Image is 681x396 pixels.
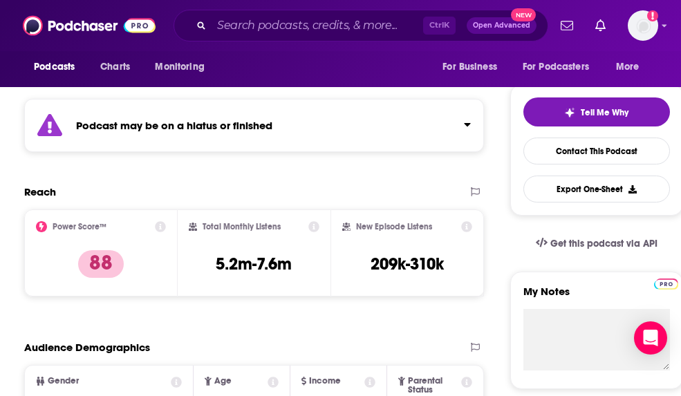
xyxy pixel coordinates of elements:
[100,57,130,77] span: Charts
[628,10,658,41] button: Show profile menu
[523,57,589,77] span: For Podcasters
[616,57,640,77] span: More
[525,227,669,261] a: Get this podcast via API
[433,54,514,80] button: open menu
[523,176,670,202] button: Export One-Sheet
[155,57,204,77] span: Monitoring
[473,22,530,29] span: Open Advanced
[555,14,579,37] a: Show notifications dropdown
[647,10,658,21] svg: Add a profile image
[48,377,79,386] span: Gender
[550,238,657,249] span: Get this podcast via API
[371,254,444,274] h3: 209k-310k
[442,57,497,77] span: For Business
[590,14,611,37] a: Show notifications dropdown
[654,279,678,290] img: Podchaser Pro
[24,185,56,198] h2: Reach
[523,138,670,164] a: Contact This Podcast
[523,97,670,126] button: tell me why sparkleTell Me Why
[91,54,138,80] a: Charts
[24,99,483,152] section: Click to expand status details
[564,107,575,118] img: tell me why sparkle
[514,54,609,80] button: open menu
[523,285,670,309] label: My Notes
[628,10,658,41] span: Logged in as jessicalaino
[408,377,459,395] span: Parental Status
[356,222,432,232] h2: New Episode Listens
[78,250,124,278] p: 88
[309,377,341,386] span: Income
[203,222,281,232] h2: Total Monthly Listens
[511,8,536,21] span: New
[23,12,156,39] img: Podchaser - Follow, Share and Rate Podcasts
[634,321,667,355] div: Open Intercom Messenger
[174,10,548,41] div: Search podcasts, credits, & more...
[214,377,232,386] span: Age
[34,57,75,77] span: Podcasts
[53,222,106,232] h2: Power Score™
[581,107,628,118] span: Tell Me Why
[606,54,657,80] button: open menu
[24,341,150,354] h2: Audience Demographics
[423,17,456,35] span: Ctrl K
[467,17,537,34] button: Open AdvancedNew
[654,276,678,290] a: Pro website
[212,15,423,37] input: Search podcasts, credits, & more...
[628,10,658,41] img: User Profile
[24,54,93,80] button: open menu
[145,54,222,80] button: open menu
[216,254,292,274] h3: 5.2m-7.6m
[76,119,272,132] strong: Podcast may be on a hiatus or finished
